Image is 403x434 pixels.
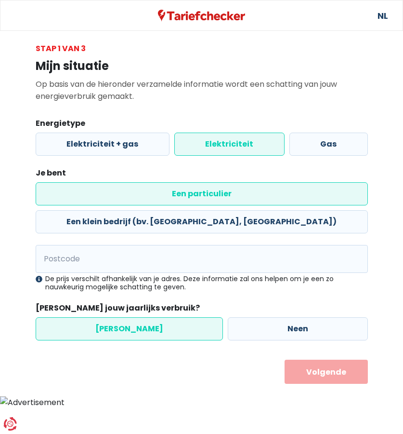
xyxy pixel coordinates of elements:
div: Stap 1 van 3 [36,42,368,54]
p: Op basis van de hieronder verzamelde informatie wordt een schatting van jouw energieverbruik gema... [36,78,368,102]
label: Gas [289,133,368,156]
legend: [PERSON_NAME] jouw jaarlijks verbruik? [36,302,368,317]
button: Volgende [285,360,368,384]
label: [PERSON_NAME] [36,317,223,340]
label: Elektriciteit [174,133,285,156]
label: Neen [228,317,368,340]
legend: Energietype [36,118,368,133]
h1: Mijn situatie [36,59,368,73]
input: 1000 [36,245,368,273]
img: Tariefchecker logo [158,10,246,22]
label: Een klein bedrijf (bv. [GEOGRAPHIC_DATA], [GEOGRAPHIC_DATA]) [36,210,368,233]
legend: Je bent [36,167,368,182]
a: NL [377,0,387,30]
label: Een particulier [36,182,368,205]
div: De prijs verschilt afhankelijk van je adres. Deze informatie zal ons helpen om je een zo nauwkeur... [36,275,368,291]
label: Elektriciteit + gas [36,133,169,156]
